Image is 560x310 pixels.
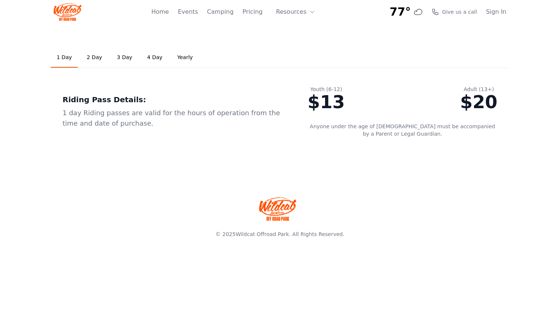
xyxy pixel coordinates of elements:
a: Wildcat Offroad Park [236,231,289,237]
a: 1 Day [51,48,78,68]
span: © 2025 . All Rights Reserved. [216,231,344,237]
div: Adult (13+) [460,85,497,93]
a: 4 Day [141,48,168,68]
img: Wildcat Logo [54,3,82,21]
a: Yearly [171,48,199,68]
a: Sign In [486,7,506,16]
p: Anyone under the age of [DEMOGRAPHIC_DATA] must be accompanied by a Parent or Legal Guardian. [308,123,497,138]
a: Camping [207,7,233,16]
div: Riding Pass Details: [63,94,284,105]
a: Pricing [242,7,262,16]
a: Give us a call [432,8,477,16]
div: Youth (6-12) [308,85,345,93]
a: 2 Day [81,48,108,68]
span: Give us a call [442,8,477,16]
a: 3 Day [111,48,138,68]
a: Events [178,7,198,16]
div: $20 [460,93,497,111]
span: 77° [390,5,411,19]
div: 1 day Riding passes are valid for the hours of operation from the time and date of purchase. [63,108,284,129]
div: $13 [308,93,345,111]
a: Home [151,7,169,16]
img: Wildcat Offroad park [259,197,296,221]
button: Resources [271,4,320,19]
